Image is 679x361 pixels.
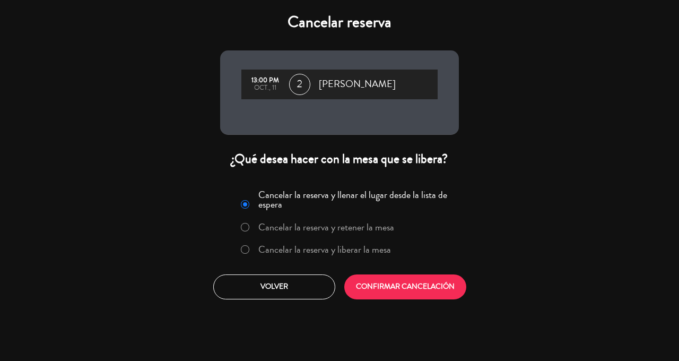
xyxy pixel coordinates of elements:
[258,245,391,254] label: Cancelar la reserva y liberar la mesa
[344,274,466,299] button: CONFIRMAR CANCELACIÓN
[319,76,396,92] span: [PERSON_NAME]
[220,151,459,167] div: ¿Qué desea hacer con la mesa que se libera?
[213,274,335,299] button: Volver
[247,77,284,84] div: 13:00 PM
[247,84,284,92] div: oct., 11
[220,13,459,32] h4: Cancelar reserva
[289,74,310,95] span: 2
[258,222,394,232] label: Cancelar la reserva y retener la mesa
[258,190,452,209] label: Cancelar la reserva y llenar el lugar desde la lista de espera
